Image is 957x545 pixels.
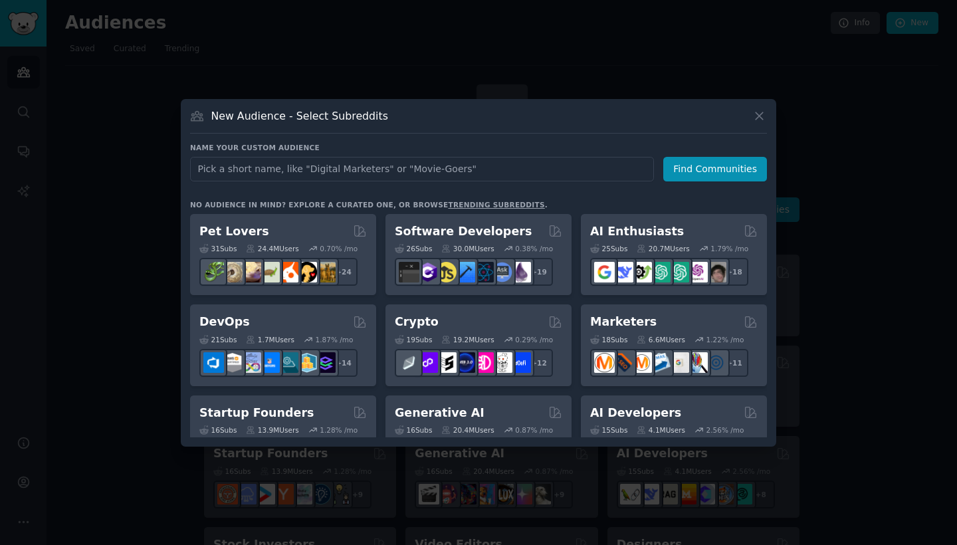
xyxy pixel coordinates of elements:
img: Docker_DevOps [241,352,261,373]
div: 0.70 % /mo [320,244,358,253]
div: + 19 [525,258,553,286]
h2: Startup Founders [199,405,314,421]
img: defi_ [510,352,531,373]
img: 0xPolygon [417,352,438,373]
div: 20.7M Users [637,244,689,253]
img: learnjavascript [436,262,457,282]
div: + 24 [330,258,358,286]
img: DevOpsLinks [259,352,280,373]
div: 1.28 % /mo [320,425,358,435]
div: 20.4M Users [441,425,494,435]
img: platformengineering [278,352,298,373]
img: software [399,262,419,282]
div: 21 Sub s [199,335,237,344]
div: 18 Sub s [590,335,627,344]
img: content_marketing [594,352,615,373]
img: ethfinance [399,352,419,373]
img: PlatformEngineers [315,352,336,373]
img: GoogleGeminiAI [594,262,615,282]
h2: Generative AI [395,405,484,421]
h2: AI Enthusiasts [590,223,684,240]
img: DeepSeek [613,262,633,282]
div: 6.6M Users [637,335,685,344]
img: csharp [417,262,438,282]
div: 1.87 % /mo [316,335,354,344]
img: OnlineMarketing [706,352,726,373]
img: dogbreed [315,262,336,282]
div: 13.9M Users [246,425,298,435]
img: azuredevops [203,352,224,373]
img: MarketingResearch [687,352,708,373]
div: No audience in mind? Explore a curated one, or browse . [190,200,548,209]
img: CryptoNews [492,352,512,373]
div: 31 Sub s [199,244,237,253]
img: herpetology [203,262,224,282]
img: defiblockchain [473,352,494,373]
img: bigseo [613,352,633,373]
img: googleads [669,352,689,373]
img: ethstaker [436,352,457,373]
div: + 18 [720,258,748,286]
img: chatgpt_promptDesign [650,262,671,282]
div: 25 Sub s [590,244,627,253]
a: trending subreddits [448,201,544,209]
div: 16 Sub s [395,425,432,435]
button: Find Communities [663,157,767,181]
div: 24.4M Users [246,244,298,253]
img: PetAdvice [296,262,317,282]
img: elixir [510,262,531,282]
div: 19 Sub s [395,335,432,344]
img: iOSProgramming [455,262,475,282]
h2: Software Developers [395,223,532,240]
div: 2.56 % /mo [706,425,744,435]
img: reactnative [473,262,494,282]
h2: Marketers [590,314,657,330]
img: turtle [259,262,280,282]
h2: DevOps [199,314,250,330]
h2: AI Developers [590,405,681,421]
input: Pick a short name, like "Digital Marketers" or "Movie-Goers" [190,157,654,181]
div: 1.7M Users [246,335,294,344]
img: ballpython [222,262,243,282]
div: + 12 [525,349,553,377]
div: 26 Sub s [395,244,432,253]
div: 4.1M Users [637,425,685,435]
img: ArtificalIntelligence [706,262,726,282]
img: leopardgeckos [241,262,261,282]
div: + 11 [720,349,748,377]
img: chatgpt_prompts_ [669,262,689,282]
div: 1.79 % /mo [710,244,748,253]
h2: Pet Lovers [199,223,269,240]
img: AWS_Certified_Experts [222,352,243,373]
img: OpenAIDev [687,262,708,282]
div: + 14 [330,349,358,377]
div: 30.0M Users [441,244,494,253]
img: aws_cdk [296,352,317,373]
img: AskMarketing [631,352,652,373]
div: 0.87 % /mo [515,425,553,435]
div: 0.29 % /mo [515,335,553,344]
div: 1.22 % /mo [706,335,744,344]
img: AItoolsCatalog [631,262,652,282]
img: web3 [455,352,475,373]
div: 0.38 % /mo [515,244,553,253]
div: 15 Sub s [590,425,627,435]
div: 19.2M Users [441,335,494,344]
h3: New Audience - Select Subreddits [211,109,388,123]
img: Emailmarketing [650,352,671,373]
h3: Name your custom audience [190,143,767,152]
h2: Crypto [395,314,439,330]
img: cockatiel [278,262,298,282]
div: 16 Sub s [199,425,237,435]
img: AskComputerScience [492,262,512,282]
